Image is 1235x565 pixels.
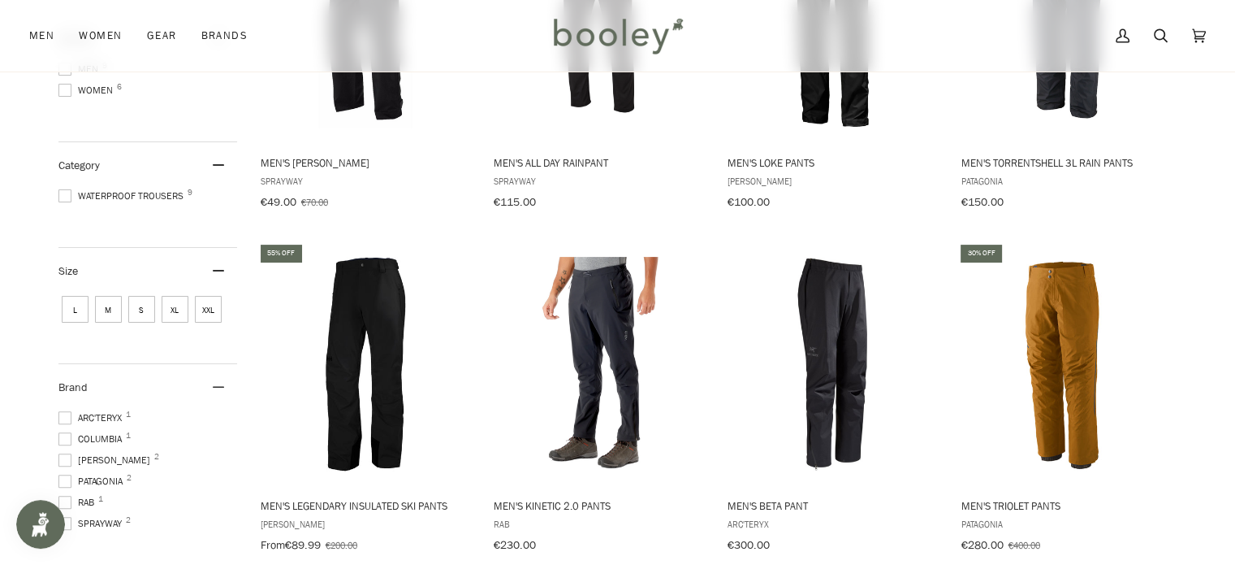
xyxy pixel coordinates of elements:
span: Arc'teryx [728,517,938,531]
iframe: Button to open loyalty program pop-up [16,500,65,549]
span: Men's Beta Pant [728,498,938,513]
span: €150.00 [961,194,1003,210]
img: Helly Hansen Men's Legendary Insulated Pants Black - Booley Galway [258,257,473,472]
span: Size: XL [162,296,188,323]
span: Men's Kinetic 2.0 Pants [494,498,704,513]
span: Waterproof Trousers [58,189,188,203]
span: €115.00 [494,194,536,210]
span: 1 [126,432,131,440]
span: Sprayway [58,516,127,531]
span: [PERSON_NAME] [728,174,938,188]
div: 55% off [261,245,301,262]
span: 2 [127,474,132,482]
span: Brand [58,380,88,395]
span: Patagonia [58,474,127,489]
a: Men's Legendary Insulated Ski Pants [258,242,473,558]
span: Patagonia [961,517,1171,531]
span: Men's Triolet Pants [961,498,1171,513]
span: Size: S [128,296,155,323]
span: €280.00 [961,537,1003,553]
span: €400.00 [1008,538,1039,552]
span: Size: XXL [195,296,222,323]
span: €70.00 [301,195,328,209]
span: Rab [58,495,99,510]
span: [PERSON_NAME] [58,453,155,467]
span: 6 [117,83,122,91]
span: 1 [126,411,131,419]
span: Men's All Day Rainpant [494,155,704,170]
span: 2 [126,516,131,524]
div: 30% off [961,245,1001,262]
span: €300.00 [728,537,770,553]
span: Sprayway [261,174,471,188]
span: Size [58,263,78,279]
span: 9 [188,189,192,197]
span: €200.00 [326,538,357,552]
span: 1 [98,495,103,503]
span: Size: L [62,296,89,323]
span: Arc'teryx [58,411,127,425]
span: Men [29,28,54,44]
img: Booley [546,12,689,59]
span: [PERSON_NAME] [261,517,471,531]
span: €89.99 [285,537,321,553]
span: Patagonia [961,174,1171,188]
span: From [261,537,285,553]
a: Men's Kinetic 2.0 Pants [491,242,706,558]
span: Women [58,83,118,98]
span: €230.00 [494,537,536,553]
img: Rab Men's Kinetic 2.0 Pants Beluga - Booley Galway [491,257,706,472]
span: Men's Loke Pants [728,155,938,170]
span: Men's Torrentshell 3L Rain Pants [961,155,1171,170]
span: Men's Legendary Insulated Ski Pants [261,498,471,513]
span: Men's [PERSON_NAME] [261,155,471,170]
a: Men's Triolet Pants [958,242,1173,558]
span: 2 [154,453,159,461]
span: €100.00 [728,194,770,210]
img: Patagonia Men's Triolet Pants Raptor Brown - Booley Galway [958,257,1173,472]
a: Men's Beta Pant [725,242,940,558]
span: Rab [494,517,704,531]
span: Columbia [58,432,127,446]
span: Gear [147,28,177,44]
span: Size: M [95,296,122,323]
span: Category [58,158,100,173]
span: Brands [201,28,248,44]
span: €49.00 [261,194,296,210]
span: Sprayway [494,174,704,188]
img: Arc'teryx Men's Beta Pant Black - Booley Galway [725,257,940,472]
span: Women [79,28,122,44]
